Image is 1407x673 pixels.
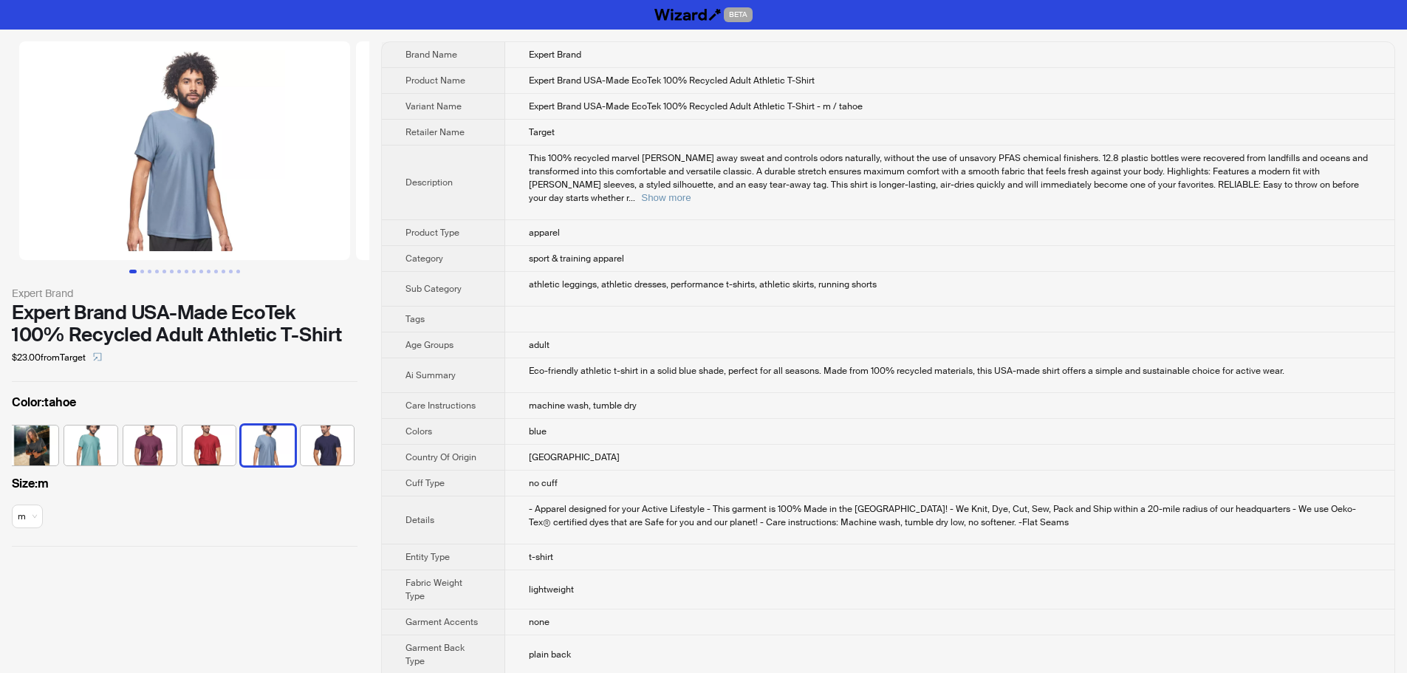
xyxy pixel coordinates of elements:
[529,227,560,239] span: apparel
[405,616,478,628] span: Garment Accents
[162,270,166,273] button: Go to slide 5
[529,400,637,411] span: machine wash, tumble dry
[5,426,58,465] img: charcoal
[405,642,465,667] span: Garment Back Type
[199,270,203,273] button: Go to slide 10
[64,424,117,464] label: available
[12,475,357,493] label: m
[19,41,350,260] img: Expert Brand USA-Made EcoTek 100% Recycled Adult Athletic T-Shirt Expert Brand USA-Made EcoTek 10...
[93,352,102,361] span: select
[405,514,434,526] span: Details
[629,192,635,204] span: ...
[207,270,210,273] button: Go to slide 11
[529,126,555,138] span: Target
[236,270,240,273] button: Go to slide 15
[405,477,445,489] span: Cuff Type
[529,364,1371,378] div: Eco-friendly athletic t-shirt in a solid blue shade, perfect for all seasons. Made from 100% recy...
[641,192,691,203] button: Expand
[129,270,137,273] button: Go to slide 1
[177,270,181,273] button: Go to slide 7
[405,177,453,188] span: Description
[529,152,1368,204] span: This 100% recycled marvel [PERSON_NAME] away sweat and controls odors naturally, without the use ...
[12,285,357,301] div: Expert Brand
[12,394,44,410] span: Color :
[182,426,236,465] img: poinsettia
[405,253,443,264] span: Category
[529,551,553,563] span: t-shirt
[140,270,144,273] button: Go to slide 2
[529,426,547,437] span: blue
[405,100,462,112] span: Variant Name
[529,502,1371,529] div: - Apparel designed for your Active Lifestyle - This garment is 100% Made in the USA! - We Knit, D...
[529,75,815,86] span: Expert Brand USA-Made EcoTek 100% Recycled Adult Athletic T-Shirt
[529,151,1371,205] div: This 100% recycled marvel wicks away sweat and controls odors naturally, without the use of unsav...
[405,283,462,295] span: Sub Category
[12,394,357,411] label: tahoe
[529,616,550,628] span: none
[5,424,58,464] label: available
[405,227,459,239] span: Product Type
[405,577,462,602] span: Fabric Weight Type
[185,270,188,273] button: Go to slide 8
[170,270,174,273] button: Go to slide 6
[222,270,225,273] button: Go to slide 13
[529,49,581,61] span: Expert Brand
[182,424,236,464] label: available
[529,100,863,112] span: Expert Brand USA-Made EcoTek 100% Recycled Adult Athletic T-Shirt - m / tahoe
[214,270,218,273] button: Go to slide 12
[123,426,177,465] img: merlot
[242,426,295,465] img: tahoe
[64,426,117,465] img: juniper
[405,75,465,86] span: Product Name
[18,505,37,527] span: available
[405,369,456,381] span: Ai Summary
[148,270,151,273] button: Go to slide 3
[242,424,295,464] label: available
[724,7,753,22] span: BETA
[301,426,354,465] img: twilight
[405,313,425,325] span: Tags
[192,270,196,273] button: Go to slide 9
[405,551,450,563] span: Entity Type
[405,400,476,411] span: Care Instructions
[12,346,357,369] div: $23.00 from Target
[301,424,354,464] label: available
[405,451,476,463] span: Country Of Origin
[123,424,177,464] label: available
[12,476,38,491] span: Size :
[405,339,453,351] span: Age Groups
[356,41,687,260] img: Expert Brand USA-Made EcoTek 100% Recycled Adult Athletic T-Shirt Expert Brand USA-Made EcoTek 10...
[529,278,1371,291] div: athletic leggings, athletic dresses, performance t-shirts, athletic skirts, running shorts
[12,301,357,346] div: Expert Brand USA-Made EcoTek 100% Recycled Adult Athletic T-Shirt
[529,339,550,351] span: adult
[529,584,574,595] span: lightweight
[405,49,457,61] span: Brand Name
[529,253,624,264] span: sport & training apparel
[405,126,465,138] span: Retailer Name
[529,649,571,660] span: plain back
[155,270,159,273] button: Go to slide 4
[529,477,558,489] span: no cuff
[529,451,620,463] span: [GEOGRAPHIC_DATA]
[405,426,432,437] span: Colors
[229,270,233,273] button: Go to slide 14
